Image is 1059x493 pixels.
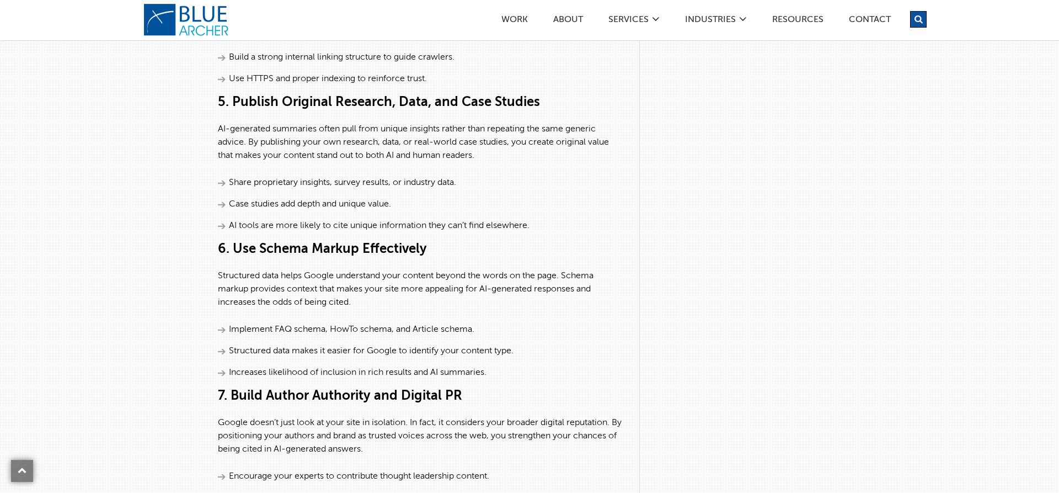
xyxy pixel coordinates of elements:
li: Share proprietary insights, survey results, or industry data. [218,176,623,189]
li: AI tools are more likely to cite unique information they can’t find elsewhere. [218,219,623,232]
h3: 5. Publish Original Research, Data, and Case Studies [218,94,623,112]
a: Work [501,15,528,27]
a: SERVICES [608,15,649,27]
h3: 6. Use Schema Markup Effectively [218,241,623,258]
li: Structured data makes it easier for Google to identify your content type. [218,344,623,358]
li: Build a strong internal linking structure to guide crawlers. [218,51,623,64]
li: Increases likelihood of inclusion in rich results and AI summaries. [218,366,623,379]
h3: 7. Build Author Authority and Digital PR [218,388,623,405]
p: AI-generated summaries often pull from unique insights rather than repeating the same generic adv... [218,123,623,162]
a: Contact [848,15,891,27]
a: Industries [684,15,736,27]
li: Implement FAQ schema, HowTo schema, and Article schema. [218,323,623,336]
li: Case studies add depth and unique value. [218,198,623,211]
a: ABOUT [553,15,584,27]
p: Structured data helps Google understand your content beyond the words on the page. Schema markup ... [218,269,623,309]
li: Use HTTPS and proper indexing to reinforce trust. [218,72,623,86]
p: Google doesn’t just look at your site in isolation. In fact, it considers your broader digital re... [218,416,623,456]
a: logo [143,3,232,36]
a: Resources [772,15,824,27]
li: Encourage your experts to contribute thought leadership content. [218,470,623,483]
